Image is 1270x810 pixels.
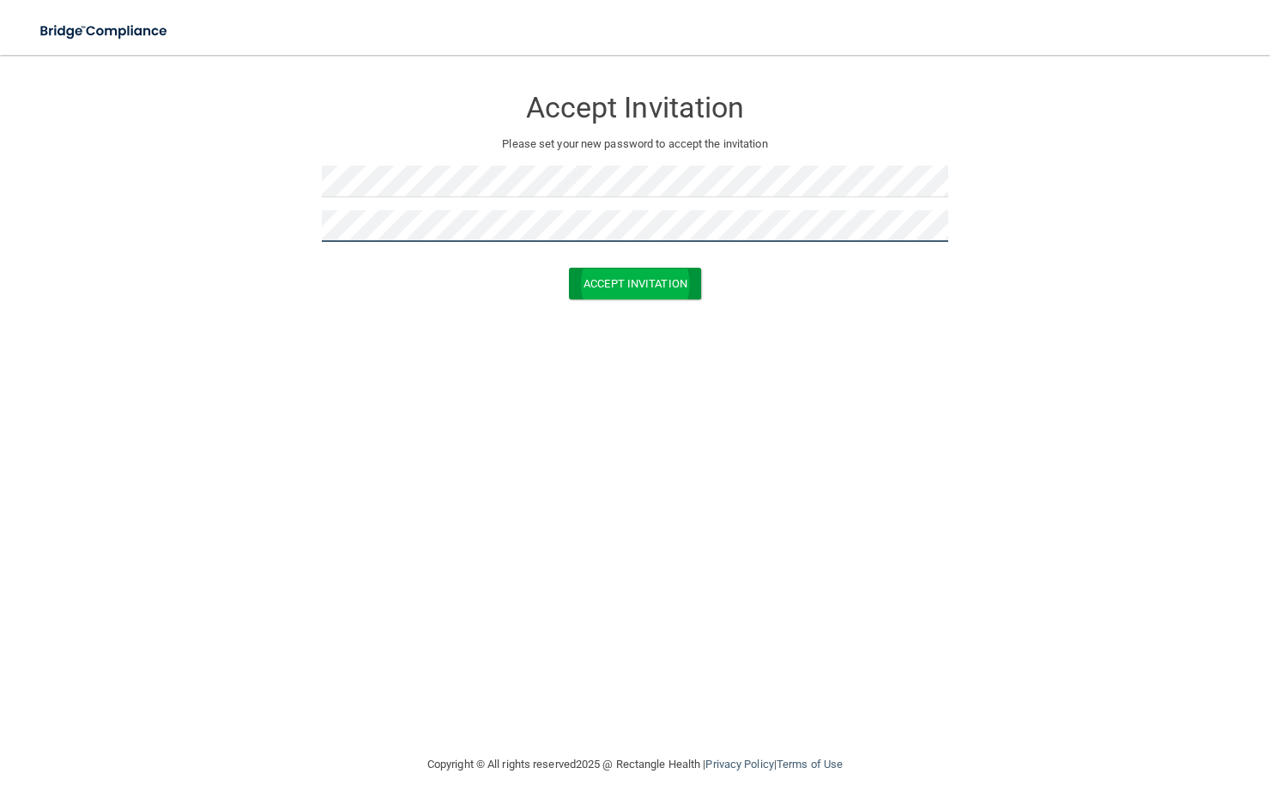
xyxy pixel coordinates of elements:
[335,134,935,154] p: Please set your new password to accept the invitation
[705,758,773,771] a: Privacy Policy
[322,92,948,124] h3: Accept Invitation
[322,737,948,792] div: Copyright © All rights reserved 2025 @ Rectangle Health | |
[569,268,701,299] button: Accept Invitation
[777,758,843,771] a: Terms of Use
[26,14,184,49] img: bridge_compliance_login_screen.278c3ca4.svg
